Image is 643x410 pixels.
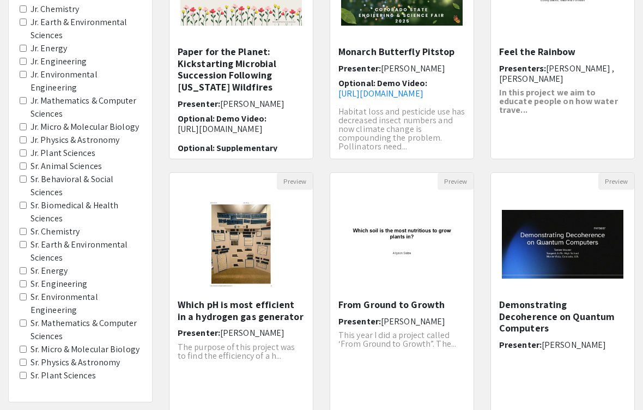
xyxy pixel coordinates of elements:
[277,173,313,190] button: Preview
[31,94,141,120] label: Jr. Mathematics & Computer Sciences
[31,291,141,317] label: Sr. Environmental Engineering
[178,99,305,109] h6: Presenter:
[338,88,423,99] a: [URL][DOMAIN_NAME]
[338,299,465,311] h5: From Ground to Growth
[31,173,141,199] label: Sr. Behavioral & Social Sciences
[31,134,119,147] label: Jr. Physics & Astronomy
[220,327,284,339] span: [PERSON_NAME]
[178,328,305,338] h6: Presenter:
[31,147,95,160] label: Jr. Plant Sciences
[178,299,305,322] h5: Which pH is most efficient in a hydrogen gas generator
[338,316,465,327] h6: Presenter:
[499,87,618,116] strong: In this project we aim to educate people on how water trave...
[499,340,626,350] h6: Presenter:
[197,190,286,299] img: <p>Which pH is most efficient in a hydrogen gas generator</p>
[31,160,102,173] label: Sr. Animal Sciences
[31,369,96,382] label: Sr. Plant Sciences
[31,120,139,134] label: Jr. Micro & Molecular Biology
[31,264,68,278] label: Sr. Energy
[381,63,445,74] span: [PERSON_NAME]
[338,329,456,349] span: This year I did a project called ‘From Ground to Growth”. The...
[31,68,141,94] label: Jr. Environmental Engineering
[330,199,474,289] img: <p>From Ground to Growth</p>
[31,278,88,291] label: Sr. Engineering
[338,46,465,58] h5: Monarch Butterfly Pitstop
[31,55,87,68] label: Jr. Engineering
[499,63,615,85] span: [PERSON_NAME] , [PERSON_NAME]
[338,107,465,151] p: Habitat loss and pesticide use has decreased insect numbers and now climate change is compounding...
[178,113,266,124] span: Optional: Demo Video:
[31,343,139,356] label: Sr. Micro & Molecular Biology
[338,63,465,74] h6: Presenter:
[31,42,67,55] label: Jr. Energy
[31,356,120,369] label: Sr. Physics & Astronomy
[178,341,295,361] span: The purpose of this project was to find the efficiency of a h...
[338,77,427,89] span: Optional: Demo Video:
[31,317,141,343] label: Sr. Mathematics & Computer Sciences
[499,299,626,334] h5: Demonstrating Decoherence on Quantum Computers
[381,316,445,327] span: [PERSON_NAME]
[438,173,474,190] button: Preview
[491,199,634,289] img: <p>Demonstrating Decoherence on Quantum Computers</p>
[8,361,46,402] iframe: Chat
[220,98,284,110] span: [PERSON_NAME]
[31,16,141,42] label: Jr. Earth & Environmental Sciences
[178,46,305,93] h5: Paper for the Planet: Kickstarting Microbial Succession Following [US_STATE] Wildfires
[542,339,606,351] span: [PERSON_NAME]
[31,225,80,238] label: Sr. Chemistry
[31,238,141,264] label: Sr. Earth & Environmental Sciences
[31,3,79,16] label: Jr. Chemistry
[31,199,141,225] label: Sr. Biomedical & Health Sciences
[178,142,277,164] span: Optional: Supplementary Materials:
[499,46,626,58] h5: Feel the Rainbow
[598,173,634,190] button: Preview
[178,124,305,134] p: [URL][DOMAIN_NAME]
[499,63,626,84] h6: Presenters:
